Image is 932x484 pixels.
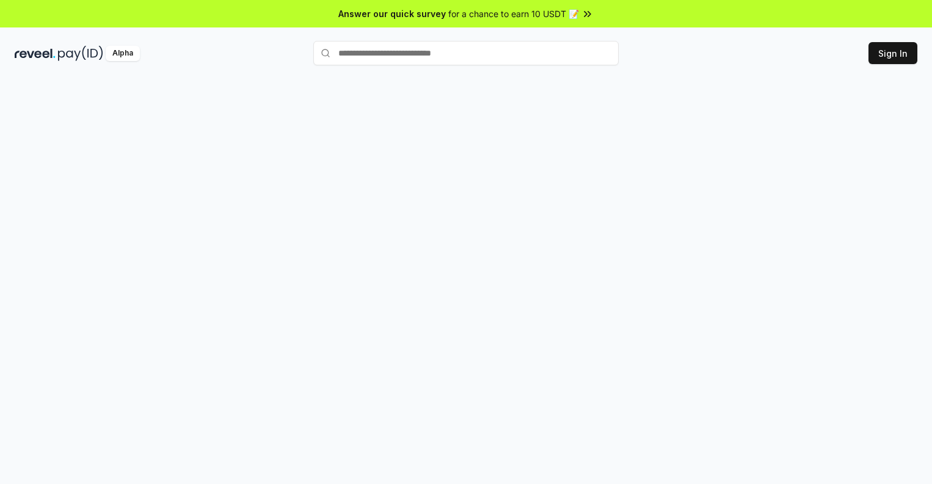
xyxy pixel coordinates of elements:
[868,42,917,64] button: Sign In
[15,46,56,61] img: reveel_dark
[106,46,140,61] div: Alpha
[448,7,579,20] span: for a chance to earn 10 USDT 📝
[58,46,103,61] img: pay_id
[338,7,446,20] span: Answer our quick survey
